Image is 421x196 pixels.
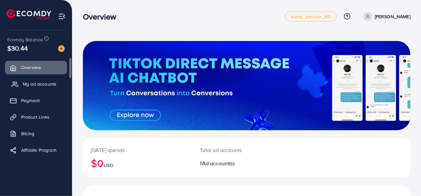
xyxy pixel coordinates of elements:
[5,127,67,140] a: Billing
[21,97,40,104] span: Payment
[21,64,41,71] span: Overview
[291,15,331,19] span: metap_pakistan_001
[361,12,410,21] a: [PERSON_NAME]
[104,162,113,169] span: USD
[5,61,67,74] a: Overview
[393,166,416,191] iframe: Chat
[91,157,184,169] h2: $0
[5,110,67,124] a: Product Links
[7,9,51,20] img: logo
[21,114,50,120] span: Product Links
[5,77,67,91] a: My ad accounts
[23,81,56,87] span: My ad accounts
[21,147,56,153] span: Affiliate Program
[375,13,410,20] p: [PERSON_NAME]
[202,160,234,167] span: Ad account(s)
[21,130,34,137] span: Billing
[285,12,337,21] a: metap_pakistan_001
[7,36,43,43] span: Ecomdy Balance
[7,43,28,53] span: $30.44
[83,12,122,21] h3: Overview
[5,94,67,107] a: Payment
[5,143,67,157] a: Affiliate Program
[58,13,66,20] img: menu
[91,146,184,154] p: [DATE] spends
[200,146,266,154] p: Total ad accounts
[58,45,65,52] img: image
[200,160,266,167] h2: 1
